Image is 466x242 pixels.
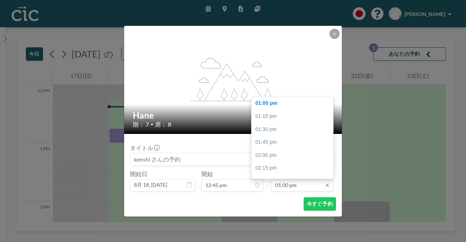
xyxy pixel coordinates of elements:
[252,175,337,188] div: 02:30 pm
[252,136,337,149] div: 01:45 pm
[130,144,159,151] label: タイトル
[190,57,276,101] g: flex-grow: 1.2;
[304,197,336,211] button: 今すぐ予約
[155,121,171,128] span: 席： 8
[266,173,268,189] span: -
[252,149,337,162] div: 02:00 pm
[252,110,337,123] div: 01:15 pm
[130,153,336,166] input: kenshi さんの予約
[252,97,337,110] div: 01:00 pm
[252,162,337,175] div: 02:15 pm
[252,123,337,136] div: 01:30 pm
[130,170,147,178] label: 開始日
[133,121,149,128] span: 階： 7
[201,170,213,178] label: 開始
[133,110,334,121] h2: Hane
[151,122,153,127] span: •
